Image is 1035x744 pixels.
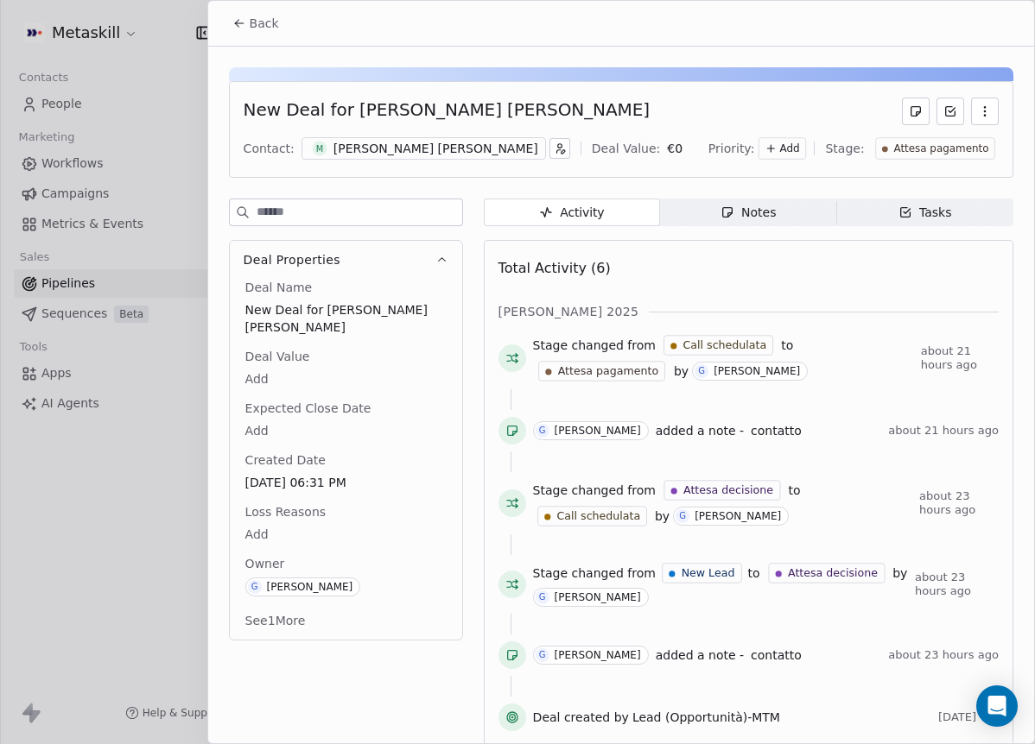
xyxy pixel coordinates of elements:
[556,508,640,524] span: Call schedulata
[893,142,988,156] span: Attesa pagamento
[244,98,650,125] div: New Deal for [PERSON_NAME] [PERSON_NAME]
[919,489,999,517] span: about 23 hours ago
[498,303,639,320] span: [PERSON_NAME] 2025
[780,142,800,156] span: Add
[235,605,316,636] button: See1More
[655,508,670,525] span: by
[557,363,657,379] span: Attesa pagamento
[695,510,781,522] div: [PERSON_NAME]
[267,581,353,593] div: [PERSON_NAME]
[230,241,462,279] button: Deal Properties
[498,260,611,276] span: Total Activity (6)
[656,646,744,664] span: added a note -
[242,279,316,296] span: Deal Name
[888,424,999,438] span: about 21 hours ago
[533,337,656,354] span: Stage changed from
[682,565,735,581] span: New Lead
[721,204,776,222] div: Notes
[555,425,641,437] div: [PERSON_NAME]
[312,142,327,156] span: M
[242,503,329,520] span: Loss Reasons
[245,526,447,543] span: Add
[683,337,767,353] span: Call schedulata
[714,365,800,377] div: [PERSON_NAME]
[245,301,447,336] span: New Deal for [PERSON_NAME] [PERSON_NAME]
[915,571,999,598] span: about 23 hours ago
[555,649,641,661] div: [PERSON_NAME]
[751,420,802,441] a: contatto
[667,142,683,155] span: € 0
[539,648,546,662] div: G
[679,509,686,523] div: G
[656,422,744,439] span: added a note -
[781,337,793,354] span: to
[245,474,447,491] span: [DATE] 06:31 PM
[242,400,375,417] span: Expected Close Date
[242,348,314,365] span: Deal Value
[533,564,656,582] span: Stage changed from
[976,685,1018,727] div: Open Intercom Messenger
[539,590,546,604] div: G
[748,564,760,582] span: to
[251,580,258,594] div: G
[539,424,546,438] div: G
[888,648,999,662] span: about 23 hours ago
[632,709,780,726] span: Lead (Opportunità)-MTM
[230,279,462,640] div: Deal Properties
[245,370,447,388] span: Add
[333,140,538,157] div: [PERSON_NAME] [PERSON_NAME]
[683,482,773,498] span: Attesa decisione
[698,364,705,378] div: G
[898,204,952,222] div: Tasks
[938,710,999,724] span: [DATE]
[222,8,289,39] button: Back
[244,140,295,157] div: Contact:
[533,709,629,726] span: Deal created by
[242,555,289,572] span: Owner
[789,482,801,499] span: to
[751,648,802,662] span: contatto
[674,363,689,380] span: by
[250,15,279,32] span: Back
[245,422,447,439] span: Add
[751,424,802,438] span: contatto
[592,140,660,157] div: Deal Value:
[788,565,878,581] span: Attesa decisione
[708,140,755,157] span: Priority:
[533,482,656,499] span: Stage changed from
[825,140,864,157] span: Stage:
[921,344,999,372] span: about 21 hours ago
[242,451,329,469] span: Created Date
[244,251,340,268] span: Deal Properties
[892,564,907,582] span: by
[555,591,641,603] div: [PERSON_NAME]
[751,645,802,665] a: contatto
